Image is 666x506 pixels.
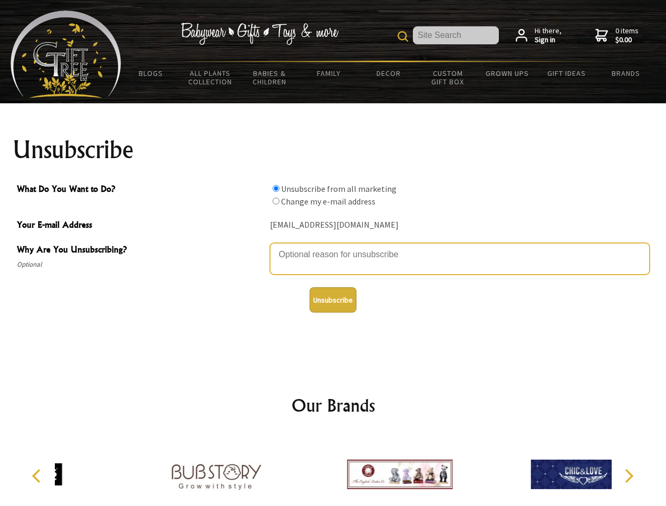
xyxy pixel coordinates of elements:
[26,464,50,488] button: Previous
[535,26,562,45] span: Hi there,
[615,26,639,45] span: 0 items
[359,62,418,84] a: Decor
[17,182,265,198] span: What Do You Want to Do?
[418,62,478,93] a: Custom Gift Box
[180,23,339,45] img: Babywear - Gifts - Toys & more
[17,218,265,233] span: Your E-mail Address
[398,31,408,42] img: product search
[17,243,265,258] span: Why Are You Unsubscribing?
[121,62,181,84] a: BLOGS
[535,35,562,45] strong: Sign in
[300,62,359,84] a: Family
[477,62,537,84] a: Grown Ups
[537,62,596,84] a: Gift Ideas
[310,287,356,313] button: Unsubscribe
[270,217,650,233] div: [EMAIL_ADDRESS][DOMAIN_NAME]
[11,11,121,98] img: Babyware - Gifts - Toys and more...
[181,62,240,93] a: All Plants Collection
[413,26,499,44] input: Site Search
[270,243,650,275] textarea: Why Are You Unsubscribing?
[273,198,279,205] input: What Do You Want to Do?
[240,62,300,93] a: Babies & Children
[281,196,375,207] label: Change my e-mail address
[17,258,265,271] span: Optional
[21,393,645,418] h2: Our Brands
[281,183,397,194] label: Unsubscribe from all marketing
[595,26,639,45] a: 0 items$0.00
[596,62,656,84] a: Brands
[273,185,279,192] input: What Do You Want to Do?
[615,35,639,45] strong: $0.00
[13,137,654,162] h1: Unsubscribe
[516,26,562,45] a: Hi there,Sign in
[617,464,640,488] button: Next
